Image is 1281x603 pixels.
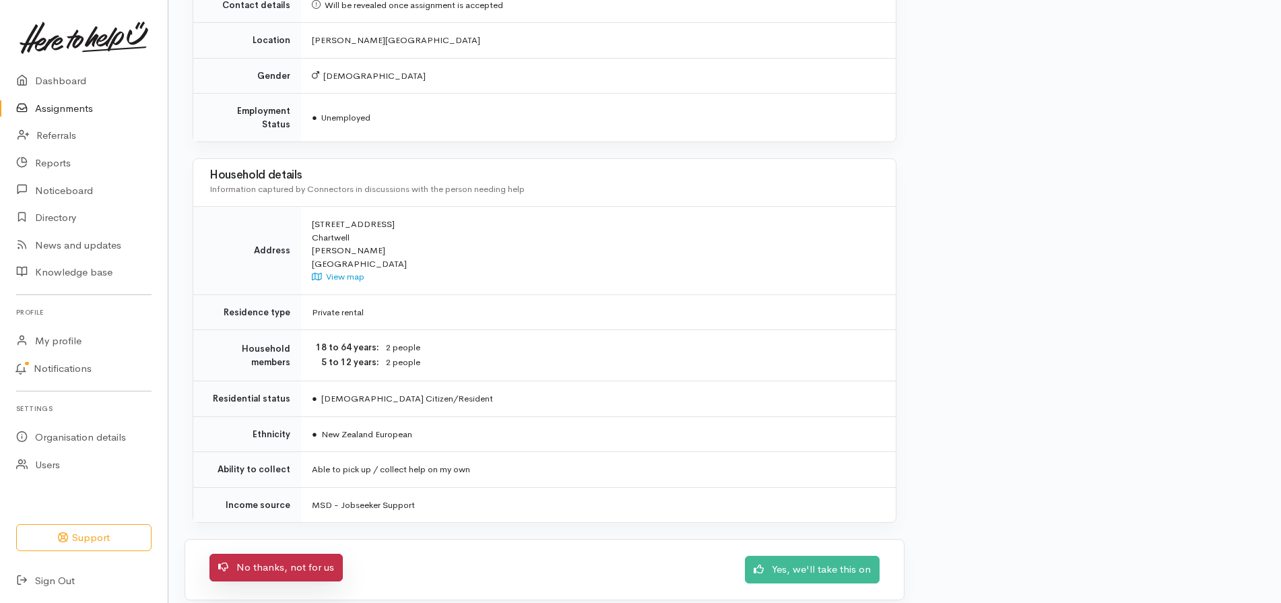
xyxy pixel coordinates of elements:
[16,400,152,418] h6: Settings
[312,356,379,369] dt: 5 to 12 years
[745,556,880,583] a: Yes, we'll take this on
[209,169,880,182] h3: Household details
[209,554,343,581] a: No thanks, not for us
[312,218,880,284] div: [STREET_ADDRESS] Chartwell [PERSON_NAME] [GEOGRAPHIC_DATA]
[312,70,426,82] span: [DEMOGRAPHIC_DATA]
[301,487,896,522] td: MSD - Jobseeker Support
[301,452,896,488] td: Able to pick up / collect help on my own
[193,330,301,381] td: Household members
[193,381,301,417] td: Residential status
[312,112,317,123] span: ●
[312,429,412,440] span: New Zealand European
[16,524,152,552] button: Support
[301,23,896,59] td: [PERSON_NAME][GEOGRAPHIC_DATA]
[209,183,525,195] span: Information captured by Connectors in discussions with the person needing help
[193,294,301,330] td: Residence type
[312,112,370,123] span: Unemployed
[312,341,379,354] dt: 18 to 64 years
[301,294,896,330] td: Private rental
[193,416,301,452] td: Ethnicity
[193,23,301,59] td: Location
[312,429,317,440] span: ●
[312,271,364,282] a: View map
[193,452,301,488] td: Ability to collect
[16,303,152,321] h6: Profile
[312,393,493,404] span: [DEMOGRAPHIC_DATA] Citizen/Resident
[312,393,317,404] span: ●
[193,94,301,142] td: Employment Status
[193,207,301,295] td: Address
[193,487,301,522] td: Income source
[386,356,880,370] dd: 2 people
[386,341,880,355] dd: 2 people
[193,58,301,94] td: Gender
